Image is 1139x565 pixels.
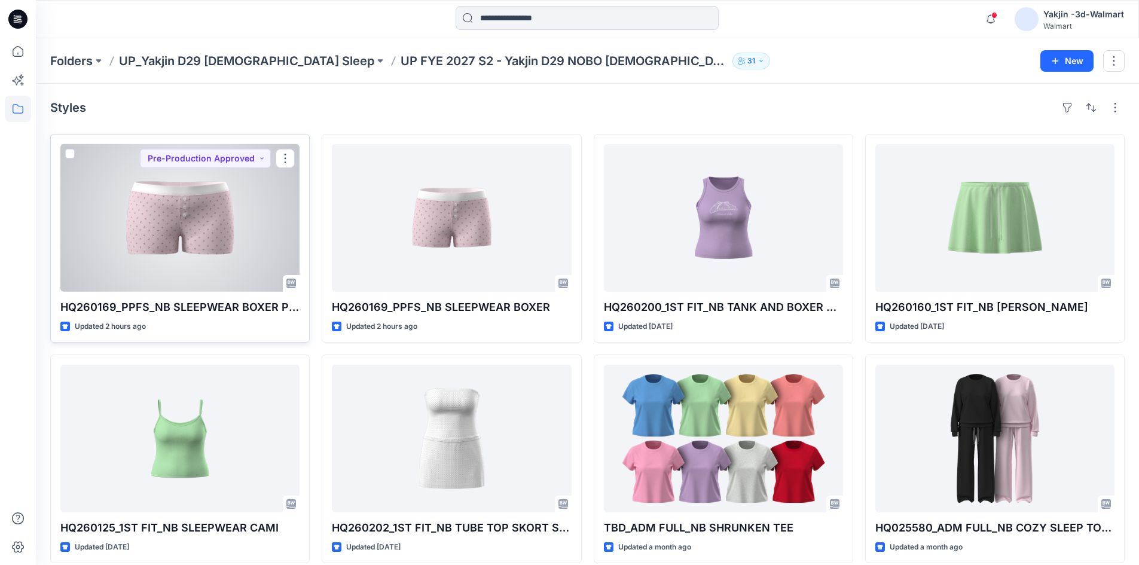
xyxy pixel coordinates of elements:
[604,365,843,512] a: TBD_ADM FULL_NB SHRUNKEN TEE
[332,520,571,536] p: HQ260202_1ST FIT_NB TUBE TOP SKORT SET
[50,100,86,115] h4: Styles
[60,365,300,512] a: HQ260125_1ST FIT_NB SLEEPWEAR CAMI
[604,520,843,536] p: TBD_ADM FULL_NB SHRUNKEN TEE
[401,53,728,69] p: UP FYE 2027 S2 - Yakjin D29 NOBO [DEMOGRAPHIC_DATA] Sleepwear
[604,144,843,292] a: HQ260200_1ST FIT_NB TANK AND BOXER SHORTS SET_TANK ONLY
[604,299,843,316] p: HQ260200_1ST FIT_NB TANK AND BOXER SHORTS SET_TANK ONLY
[119,53,374,69] a: UP_Yakjin D29 [DEMOGRAPHIC_DATA] Sleep
[890,541,963,554] p: Updated a month ago
[618,541,691,554] p: Updated a month ago
[875,520,1114,536] p: HQ025580_ADM FULL_NB COZY SLEEP TOP PANT
[1043,22,1124,30] div: Walmart
[60,144,300,292] a: HQ260169_PPFS_NB SLEEPWEAR BOXER PLUS
[875,365,1114,512] a: HQ025580_ADM FULL_NB COZY SLEEP TOP PANT
[747,54,755,68] p: 31
[332,144,571,292] a: HQ260169_PPFS_NB SLEEPWEAR BOXER
[50,53,93,69] a: Folders
[875,299,1114,316] p: HQ260160_1ST FIT_NB [PERSON_NAME]
[332,365,571,512] a: HQ260202_1ST FIT_NB TUBE TOP SKORT SET
[346,320,417,333] p: Updated 2 hours ago
[732,53,770,69] button: 31
[1040,50,1094,72] button: New
[1015,7,1039,31] img: avatar
[1043,7,1124,22] div: Yakjin -3d-Walmart
[346,541,401,554] p: Updated [DATE]
[75,541,129,554] p: Updated [DATE]
[890,320,944,333] p: Updated [DATE]
[875,144,1114,292] a: HQ260160_1ST FIT_NB TERRY SKORT
[618,320,673,333] p: Updated [DATE]
[332,299,571,316] p: HQ260169_PPFS_NB SLEEPWEAR BOXER
[60,520,300,536] p: HQ260125_1ST FIT_NB SLEEPWEAR CAMI
[60,299,300,316] p: HQ260169_PPFS_NB SLEEPWEAR BOXER PLUS
[75,320,146,333] p: Updated 2 hours ago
